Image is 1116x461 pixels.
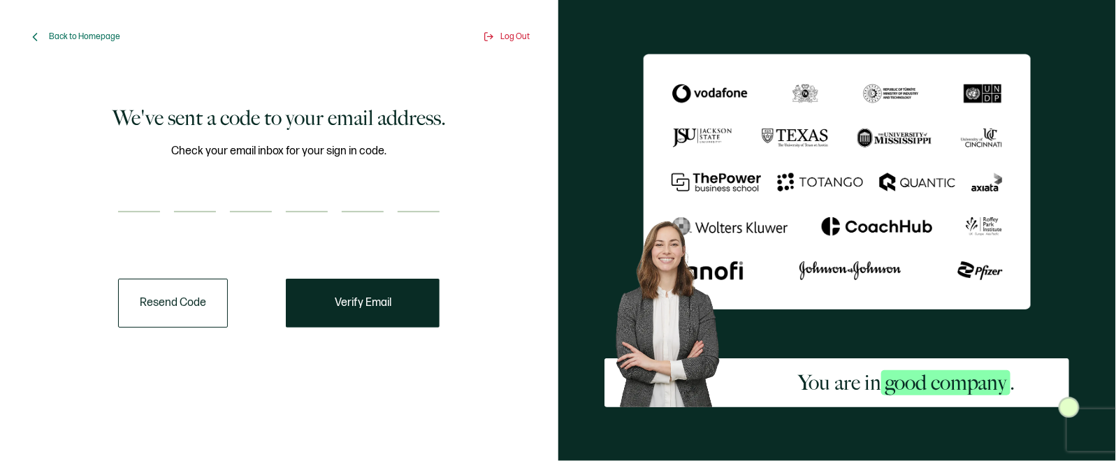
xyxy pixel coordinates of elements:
[501,31,530,42] span: Log Out
[1059,397,1080,418] img: Sertifier Signup
[604,212,744,407] img: Sertifier Signup - You are in <span class="strong-h">good company</span>. Hero
[644,54,1031,309] img: Sertifier We've sent a code to your email address.
[171,142,386,160] span: Check your email inbox for your sign in code.
[49,31,120,42] span: Back to Homepage
[335,298,391,309] span: Verify Email
[286,279,440,328] button: Verify Email
[881,370,1010,395] span: good company
[798,369,1015,397] h2: You are in .
[118,279,228,328] button: Resend Code
[113,104,446,132] h1: We've sent a code to your email address.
